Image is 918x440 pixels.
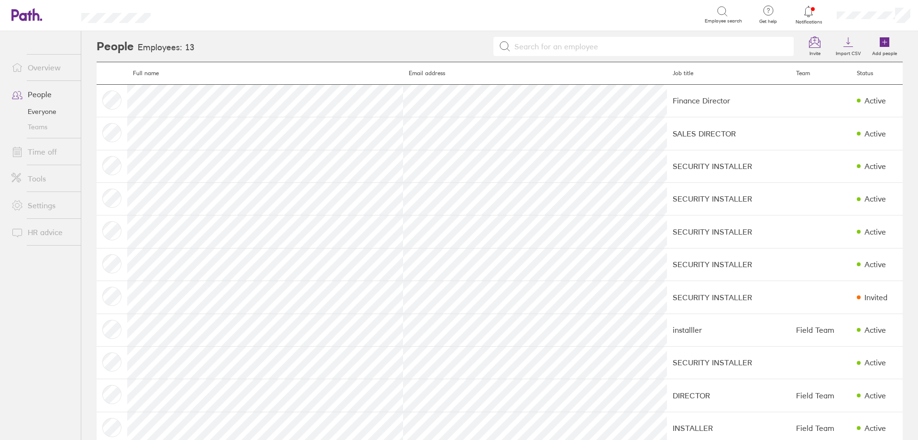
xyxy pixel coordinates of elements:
label: Add people [866,48,903,56]
input: Search for an employee [511,37,788,56]
td: Field Team [790,379,851,412]
td: DIRECTOR [667,379,791,412]
td: Field Team [790,314,851,346]
td: SECURITY INSTALLER [667,215,791,248]
a: Everyone [4,104,81,119]
a: Add people [866,31,903,62]
div: Active [864,227,886,236]
th: Email address [403,62,667,85]
a: Import CSV [830,31,866,62]
div: Active [864,424,886,432]
a: People [4,85,81,104]
td: Finance Director [667,84,791,117]
th: Job title [667,62,791,85]
td: SALES DIRECTOR [667,117,791,150]
th: Full name [127,62,403,85]
div: Active [864,162,886,170]
a: Overview [4,58,81,77]
label: Import CSV [830,48,866,56]
td: SECURITY INSTALLER [667,182,791,215]
td: SECURITY INSTALLER [667,248,791,281]
a: Notifications [793,5,824,25]
div: Active [864,194,886,203]
a: Time off [4,142,81,161]
a: Tools [4,169,81,188]
a: Teams [4,119,81,135]
div: Active [864,326,886,334]
a: HR advice [4,223,81,242]
span: Employee search [705,18,742,24]
div: Search [176,10,201,19]
div: Active [864,391,886,400]
a: Invite [799,31,830,62]
td: SECURITY INSTALLER [667,150,791,182]
td: SECURITY INSTALLER [667,281,791,314]
span: Notifications [793,19,824,25]
label: Invite [804,48,826,56]
div: Active [864,260,886,269]
a: Settings [4,196,81,215]
div: Active [864,129,886,138]
h2: People [97,31,134,62]
span: Get help [753,19,784,24]
th: Team [790,62,851,85]
div: Active [864,96,886,105]
th: Status [851,62,903,85]
h3: Employees: 13 [138,43,195,53]
div: Active [864,358,886,367]
div: Invited [864,293,887,302]
td: installler [667,314,791,346]
td: SECURITY INSTALLER [667,346,791,379]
